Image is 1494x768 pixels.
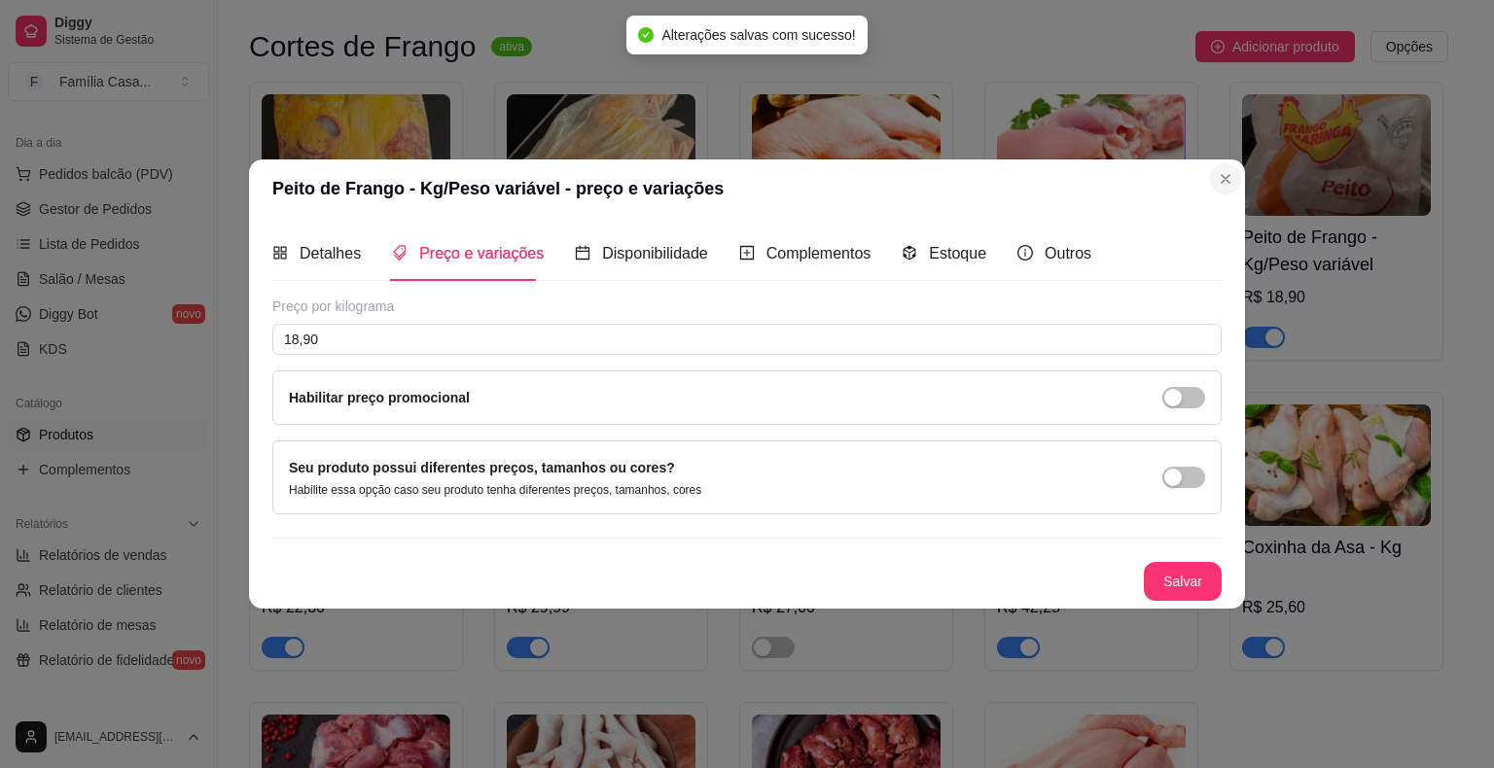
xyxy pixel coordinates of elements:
span: Detalhes [300,245,361,262]
span: Estoque [929,245,986,262]
header: Peito de Frango - Kg/Peso variável - preço e variações [249,159,1245,218]
span: check-circle [638,27,654,43]
label: Habilitar preço promocional [289,390,470,405]
span: Alterações salvas com sucesso! [661,27,855,43]
span: tags [392,245,408,261]
span: Outros [1045,245,1091,262]
button: Salvar [1144,562,1222,601]
span: Disponibilidade [602,245,708,262]
span: info-circle [1017,245,1033,261]
span: calendar [575,245,590,261]
span: Preço e variações [419,245,544,262]
span: appstore [272,245,288,261]
input: Ex.: R$12,99 [272,324,1222,355]
button: Close [1210,163,1241,194]
span: Complementos [766,245,871,262]
div: Preço por kilograma [272,297,1222,316]
span: code-sandbox [902,245,917,261]
label: Seu produto possui diferentes preços, tamanhos ou cores? [289,460,675,475]
p: Habilite essa opção caso seu produto tenha diferentes preços, tamanhos, cores [289,482,701,498]
span: plus-square [739,245,755,261]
